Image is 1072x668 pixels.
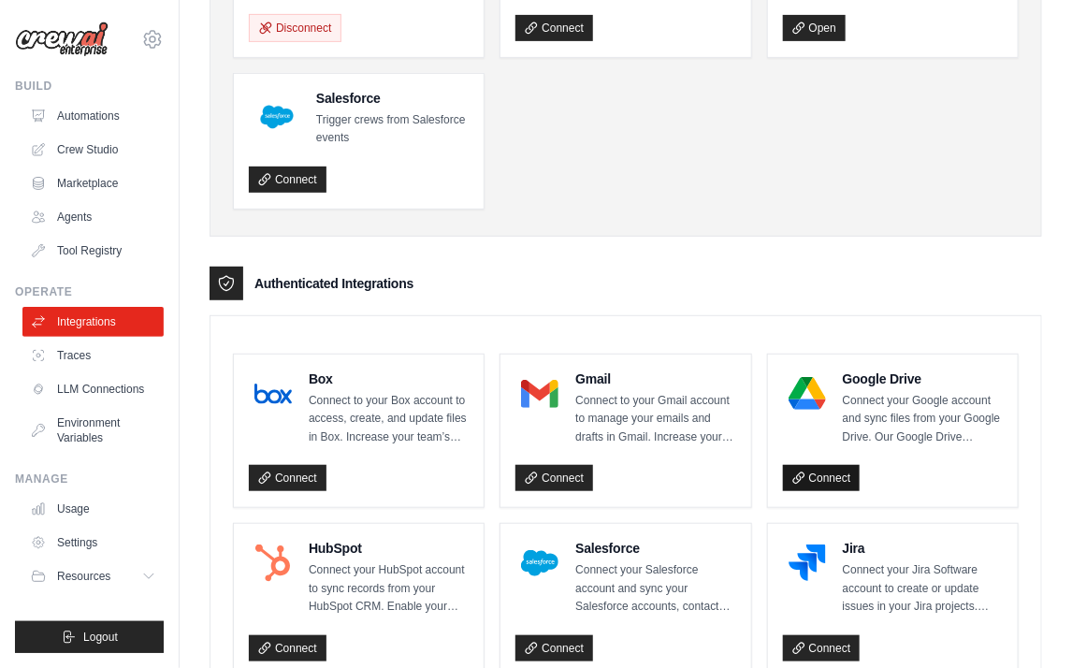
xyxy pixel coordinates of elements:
a: Usage [22,494,164,524]
a: Connect [783,465,861,491]
a: Crew Studio [22,135,164,165]
img: Gmail Logo [521,375,558,413]
a: Tool Registry [22,236,164,266]
a: Open [783,15,846,41]
span: Resources [57,569,110,584]
a: Connect [515,15,593,41]
img: HubSpot Logo [254,545,292,582]
h4: Salesforce [575,539,735,558]
h4: Jira [843,539,1003,558]
div: Manage [15,472,164,486]
img: Box Logo [254,375,292,413]
p: Connect to your Box account to access, create, and update files in Box. Increase your team’s prod... [309,392,469,447]
p: Trigger crews from Salesforce events [316,111,469,148]
button: Resources [22,561,164,591]
a: Connect [515,635,593,661]
button: Disconnect [249,14,341,42]
a: LLM Connections [22,374,164,404]
h4: Gmail [575,370,735,388]
a: Environment Variables [22,408,164,453]
img: Logo [15,22,109,57]
a: Marketplace [22,168,164,198]
a: Automations [22,101,164,131]
a: Connect [249,635,326,661]
a: Connect [249,465,326,491]
img: Google Drive Logo [789,375,826,413]
p: Connect your Salesforce account and sync your Salesforce accounts, contacts, leads, or opportunit... [575,561,735,617]
h4: Google Drive [843,370,1003,388]
a: Agents [22,202,164,232]
h3: Authenticated Integrations [254,274,413,293]
h4: HubSpot [309,539,469,558]
a: Connect [515,465,593,491]
a: Traces [22,341,164,370]
button: Logout [15,621,164,653]
p: Connect your HubSpot account to sync records from your HubSpot CRM. Enable your sales team to clo... [309,561,469,617]
p: Connect your Jira Software account to create or update issues in your Jira projects. Increase you... [843,561,1003,617]
a: Integrations [22,307,164,337]
img: Jira Logo [789,545,826,582]
div: Operate [15,284,164,299]
div: Build [15,79,164,94]
img: Salesforce Logo [521,545,558,582]
span: Logout [83,630,118,645]
h4: Box [309,370,469,388]
img: Salesforce Logo [254,94,299,139]
a: Connect [783,635,861,661]
p: Connect to your Gmail account to manage your emails and drafts in Gmail. Increase your team’s pro... [575,392,735,447]
a: Settings [22,528,164,558]
p: Connect your Google account and sync files from your Google Drive. Our Google Drive integration e... [843,392,1003,447]
h4: Salesforce [316,89,469,108]
a: Connect [249,167,326,193]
